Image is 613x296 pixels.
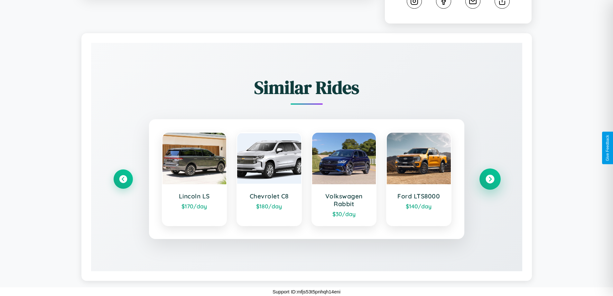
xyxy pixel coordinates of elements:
[386,132,451,226] a: Ford LTS8000$140/day
[311,132,377,226] a: Volkswagen Rabbit$30/day
[169,192,220,200] h3: Lincoln LS
[162,132,227,226] a: Lincoln LS$170/day
[169,203,220,210] div: $ 170 /day
[237,132,302,226] a: Chevrolet C8$180/day
[319,210,370,217] div: $ 30 /day
[605,135,610,161] div: Give Feedback
[273,287,340,296] p: Support ID: mfjs53t5pnhqh14eni
[244,203,295,210] div: $ 180 /day
[393,203,444,210] div: $ 140 /day
[393,192,444,200] h3: Ford LTS8000
[319,192,370,208] h3: Volkswagen Rabbit
[114,75,500,100] h2: Similar Rides
[244,192,295,200] h3: Chevrolet C8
